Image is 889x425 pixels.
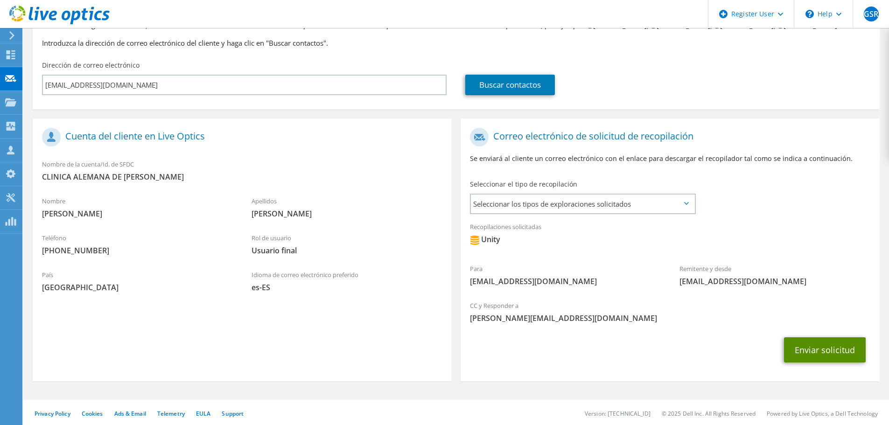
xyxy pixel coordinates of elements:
[33,265,242,297] div: País
[33,228,242,260] div: Teléfono
[222,410,244,418] a: Support
[42,282,233,293] span: [GEOGRAPHIC_DATA]
[33,191,242,223] div: Nombre
[470,234,500,245] div: Unity
[805,10,814,18] svg: \n
[679,276,870,286] span: [EMAIL_ADDRESS][DOMAIN_NAME]
[470,313,870,323] span: [PERSON_NAME][EMAIL_ADDRESS][DOMAIN_NAME]
[864,7,879,21] span: GSR
[196,410,210,418] a: EULA
[670,259,880,291] div: Remitente y desde
[242,228,452,260] div: Rol de usuario
[242,191,452,223] div: Apellidos
[461,259,670,291] div: Para
[252,282,442,293] span: es-ES
[470,180,577,189] label: Seleccionar el tipo de recopilación
[662,410,756,418] li: © 2025 Dell Inc. All Rights Reserved
[461,296,879,328] div: CC y Responder a
[42,38,870,48] h3: Introduzca la dirección de correo electrónico del cliente y haga clic en "Buscar contactos".
[784,337,866,362] button: Enviar solicitud
[42,61,140,70] label: Dirección de correo electrónico
[35,410,70,418] a: Privacy Policy
[461,217,879,254] div: Recopilaciones solicitadas
[252,209,442,219] span: [PERSON_NAME]
[114,410,146,418] a: Ads & Email
[767,410,878,418] li: Powered by Live Optics, a Dell Technology
[82,410,103,418] a: Cookies
[42,172,442,182] span: CLINICA ALEMANA DE [PERSON_NAME]
[465,75,555,95] a: Buscar contactos
[585,410,651,418] li: Version: [TECHNICAL_ID]
[42,209,233,219] span: [PERSON_NAME]
[33,154,451,187] div: Nombre de la cuenta/Id. de SFDC
[470,276,661,286] span: [EMAIL_ADDRESS][DOMAIN_NAME]
[470,153,870,164] p: Se enviará al cliente un correo electrónico con el enlace para descargar el recopilador tal como ...
[471,195,694,213] span: Seleccionar los tipos de exploraciones solicitados
[42,128,437,146] h1: Cuenta del cliente en Live Optics
[252,245,442,256] span: Usuario final
[157,410,185,418] a: Telemetry
[242,265,452,297] div: Idioma de correo electrónico preferido
[470,128,865,146] h1: Correo electrónico de solicitud de recopilación
[42,245,233,256] span: [PHONE_NUMBER]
